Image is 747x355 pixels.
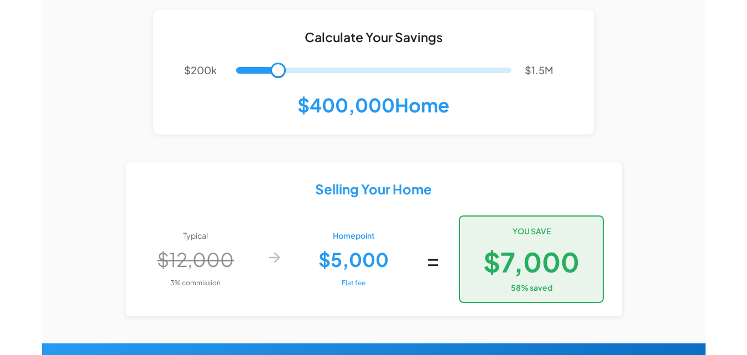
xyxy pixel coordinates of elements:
p: $200k [184,63,223,78]
p: $12,000 [143,245,249,274]
p: $1.5M [525,63,563,78]
p: $5,000 [301,245,406,274]
p: Homepoint [301,230,406,241]
h4: $400,000 Home [171,94,577,117]
p: = [420,243,446,276]
p: $7,000 [469,242,594,282]
h6: Calculate Your Savings [171,27,577,48]
p: Typical [143,230,249,241]
span: 3% commission [170,279,221,287]
span: Flat fee [342,279,365,287]
h6: YOU SAVE [469,225,594,238]
h5: Selling Your Home [143,180,604,198]
p: 58 % saved [469,282,594,293]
